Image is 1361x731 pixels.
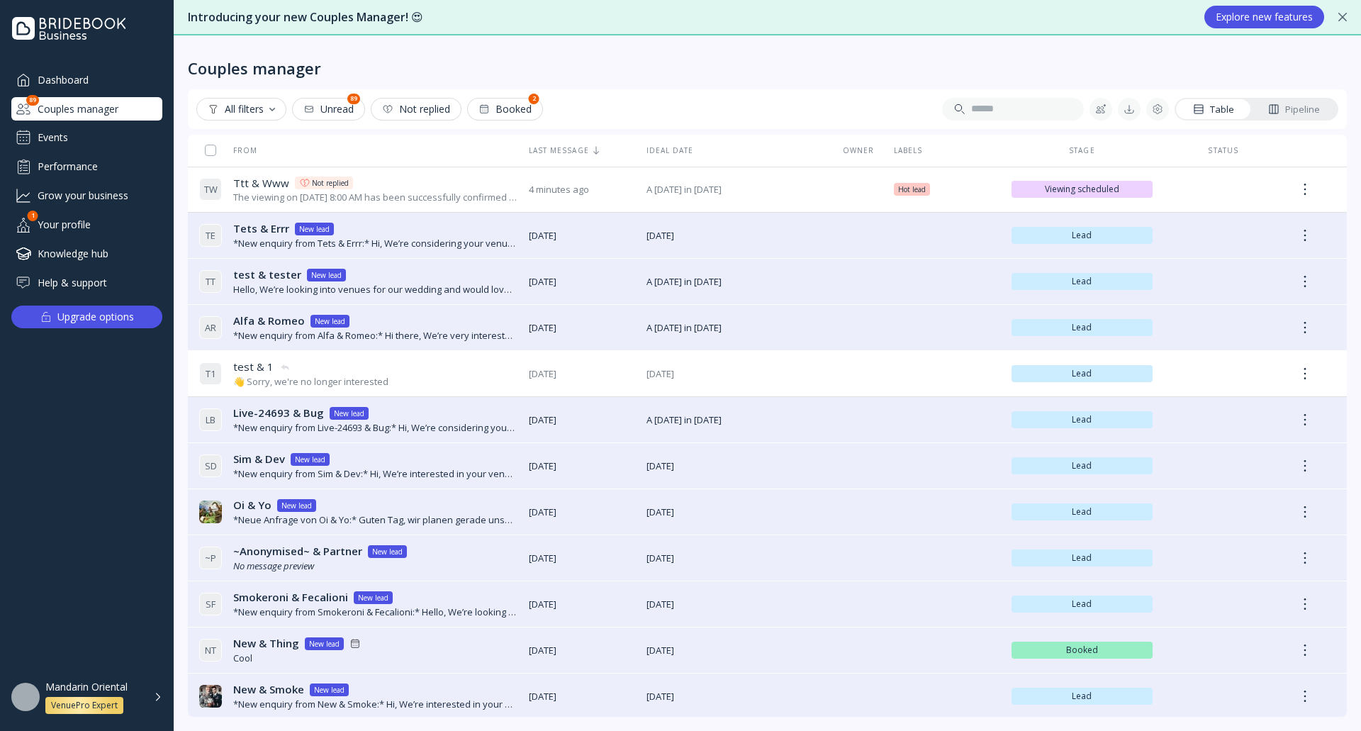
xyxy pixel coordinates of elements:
span: Lead [1017,322,1148,333]
span: Lead [1017,598,1148,610]
button: Booked [467,98,543,121]
span: Ttt & Www [233,176,289,191]
div: *New enquiry from Sim & Dev:* Hi, We’re interested in your venue for our wedding! We would like t... [233,467,517,481]
span: [DATE] [529,506,635,519]
a: Couples manager89 [11,97,162,121]
div: New lead [309,638,340,649]
div: 2 [529,94,539,104]
div: New lead [299,223,330,235]
span: test & 1 [233,359,274,374]
span: Lead [1017,506,1148,518]
div: T T [199,270,222,293]
div: New lead [311,269,342,281]
div: *New enquiry from Smokeroni & Fecalioni:* Hello, We’re looking into venues for our wedding and wo... [233,606,517,619]
span: Lead [1017,414,1148,425]
span: test & tester [233,267,301,282]
span: Tets & Errr [233,221,289,236]
div: Table [1193,103,1234,116]
div: VenuePro Expert [51,700,118,711]
div: T 1 [199,362,222,385]
span: [DATE] [646,598,824,611]
div: New lead [314,684,345,696]
button: Explore new features [1204,6,1324,28]
a: Your profile1 [11,213,162,236]
span: [DATE] [529,367,635,381]
span: Lead [1017,552,1148,564]
i: No message preview [233,559,314,572]
span: Hot lead [898,184,926,195]
img: dpr=1,fit=cover,g=face,w=32,h=32 [199,501,222,523]
div: *New enquiry from Alfa & Romeo:* Hi there, We’re very interested in your venue for our special da... [233,329,517,342]
span: A [DATE] in [DATE] [646,183,824,196]
a: Performance [11,155,162,178]
span: Lead [1017,460,1148,471]
span: [DATE] [529,552,635,565]
span: Live-24693 & Bug [233,406,324,420]
span: New & Smoke [233,682,304,697]
div: New lead [358,592,388,603]
div: T E [199,224,222,247]
div: *New enquiry from Live-24693 & Bug:* Hi, We’re considering your venue for our wedding and would l... [233,421,517,435]
span: [DATE] [646,552,824,565]
div: 89 [347,94,360,104]
span: ~Anonymised~ & Partner [233,544,362,559]
div: *New enquiry from Tets & Errr:* Hi, We’re considering your venue for our wedding and would love t... [233,237,517,250]
span: A [DATE] in [DATE] [646,413,824,427]
div: ~ P [199,547,222,569]
span: [DATE] [646,644,824,657]
div: Not replied [382,104,450,115]
div: Booked [478,104,532,115]
div: New lead [372,546,403,557]
div: Mandarin Oriental [45,681,128,693]
div: L B [199,408,222,431]
div: Last message [529,145,635,155]
div: New lead [281,500,312,511]
span: [DATE] [529,413,635,427]
a: Dashboard [11,68,162,91]
span: [DATE] [646,690,824,703]
div: Stage [1012,145,1153,155]
span: Alfa & Romeo [233,313,305,328]
div: Introducing your new Couples Manager! 😍 [188,9,1190,26]
div: A R [199,316,222,339]
span: New & Thing [233,636,299,651]
div: Ideal date [646,145,824,155]
div: New lead [295,454,325,465]
span: [DATE] [646,229,824,242]
div: Upgrade options [57,307,134,327]
div: Cool [233,652,361,665]
div: New lead [315,316,345,327]
a: Grow your business [11,184,162,207]
div: *Neue Anfrage von Oi & Yo:* Guten Tag, wir planen gerade unsere Hochzeit und sind sehr an Ihrer L... [233,513,517,527]
span: [DATE] [646,459,824,473]
div: Hello, We’re looking into venues for our wedding and would love to know more about yours. Could y... [233,283,517,296]
div: Unread [303,104,354,115]
div: S F [199,593,222,615]
div: 👋 Sorry, we're no longer interested [233,375,388,389]
a: Events [11,126,162,149]
div: Not replied [312,177,349,189]
span: [DATE] [529,690,635,703]
span: A [DATE] in [DATE] [646,321,824,335]
div: Status [1164,145,1282,155]
div: All filters [208,104,275,115]
div: Owner [835,145,883,155]
a: Knowledge hub [11,242,162,265]
span: [DATE] [646,506,824,519]
img: dpr=1,fit=cover,g=face,w=48,h=48 [11,683,40,711]
span: Lead [1017,230,1148,241]
span: [DATE] [529,321,635,335]
span: [DATE] [529,598,635,611]
div: Couples manager [11,97,162,121]
div: Labels [894,145,1000,155]
div: Couples manager [188,58,321,78]
a: Help & support [11,271,162,294]
span: Lead [1017,368,1148,379]
span: Sim & Dev [233,452,285,467]
div: The viewing on [DATE] 8:00 AM has been successfully confirmed by Mandarin Oriental. [233,191,517,204]
span: 4 minutes ago [529,183,635,196]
